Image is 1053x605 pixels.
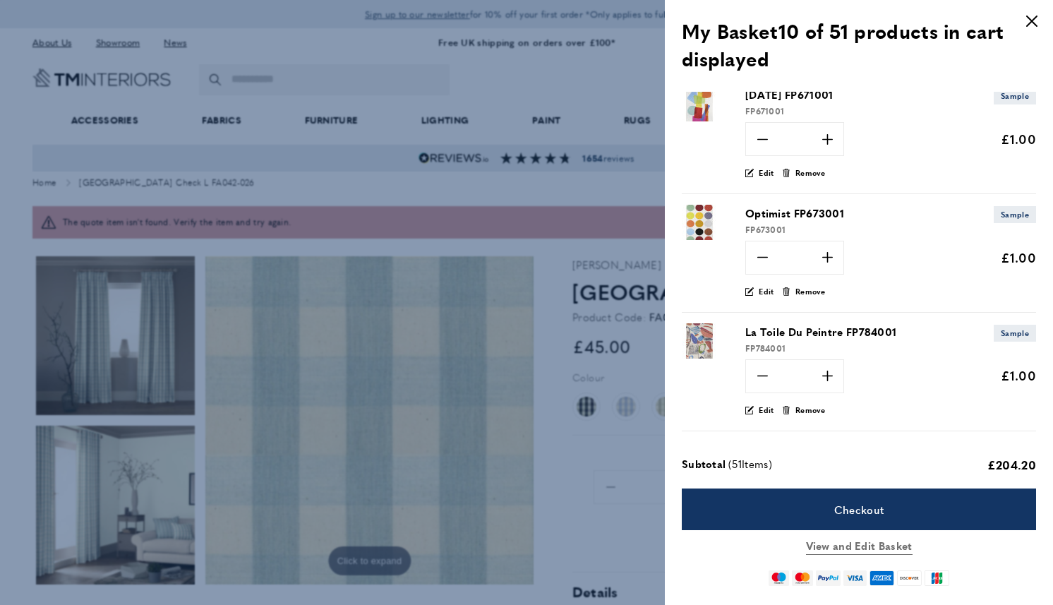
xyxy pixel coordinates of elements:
span: £1.00 [1001,130,1037,148]
a: Checkout [682,489,1036,530]
span: Sample [994,325,1036,342]
a: Edit product "La Toile Du Peintre FP784001" [745,404,774,417]
a: Edit product "Saturday FP671001" [745,167,774,179]
span: Remove [795,404,826,417]
span: 51 [732,456,742,471]
span: FP784001 [745,342,786,354]
img: maestro [769,570,789,586]
span: Edit [759,285,774,298]
span: FP673001 [745,223,786,236]
button: Close panel [1018,7,1046,35]
img: mastercard [792,570,812,586]
span: Subtotal [682,455,726,474]
a: Product "La Toile Du Peintre FP784001" [682,323,735,363]
span: Edit [759,404,774,417]
img: visa [843,570,867,586]
img: american-express [870,570,894,586]
span: Edit [759,167,774,179]
a: Product "Optimist FP673001" [682,205,735,244]
span: £1.00 [1001,366,1037,384]
span: [DATE] FP671001 [745,86,834,103]
img: discover [897,570,922,586]
h3: My Basket [682,17,1036,72]
span: Remove [795,167,826,179]
span: Sample [994,88,1036,104]
a: Product "Saturday FP671001" [682,86,735,126]
span: Remove [795,285,826,298]
img: jcb [925,570,949,586]
span: £1.00 [1001,248,1037,266]
a: View and Edit Basket [806,537,913,555]
img: paypal [816,570,841,586]
span: La Toile Du Peintre FP784001 [745,323,896,340]
button: Remove product "Optimist FP673001" from cart [782,285,826,298]
span: Optimist FP673001 [745,205,844,222]
span: Sample [994,206,1036,223]
button: Remove product "Saturday FP671001" from cart [782,167,826,179]
span: FP671001 [745,104,784,117]
a: Edit product "Optimist FP673001" [745,285,774,298]
span: £204.20 [987,456,1036,473]
button: Remove product "La Toile Du Peintre FP784001" from cart [782,404,826,417]
span: ( Items) [728,455,772,474]
span: 10 of 51 products in cart displayed [682,16,1004,72]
